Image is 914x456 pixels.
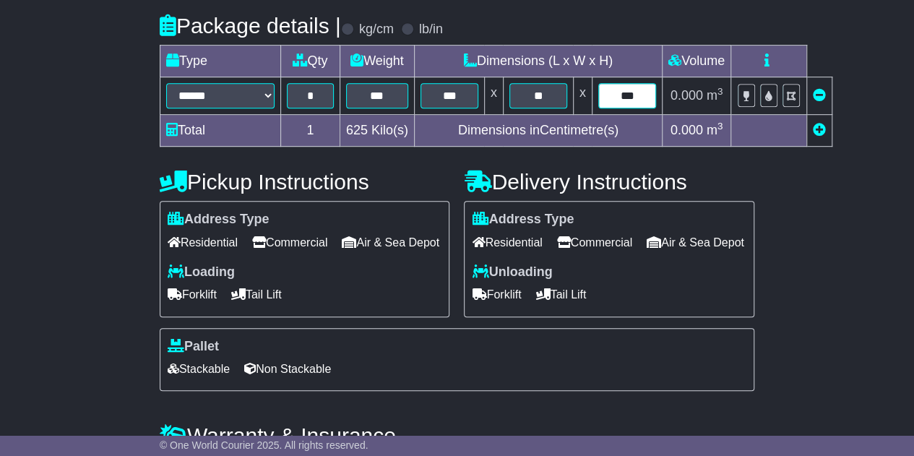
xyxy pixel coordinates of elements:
span: Commercial [557,231,632,254]
span: Residential [168,231,238,254]
label: Loading [168,264,235,280]
sup: 3 [717,86,723,97]
label: kg/cm [359,22,394,38]
span: Air & Sea Depot [647,231,744,254]
a: Remove this item [813,88,826,103]
td: Weight [340,46,414,77]
label: lb/in [419,22,443,38]
td: Type [160,46,280,77]
label: Address Type [168,212,270,228]
label: Pallet [168,339,219,355]
td: Volume [662,46,730,77]
label: Unloading [472,264,552,280]
td: 1 [280,115,340,147]
sup: 3 [717,121,723,132]
h4: Warranty & Insurance [160,423,754,447]
td: Kilo(s) [340,115,414,147]
td: x [484,77,503,115]
td: Dimensions in Centimetre(s) [414,115,662,147]
span: 0.000 [671,123,703,137]
span: 625 [346,123,368,137]
td: Dimensions (L x W x H) [414,46,662,77]
span: 0.000 [671,88,703,103]
span: Non Stackable [244,358,331,380]
td: x [573,77,592,115]
span: Tail Lift [231,283,282,306]
h4: Package details | [160,14,341,38]
span: Forklift [168,283,217,306]
h4: Delivery Instructions [464,170,754,194]
label: Address Type [472,212,574,228]
span: Commercial [252,231,327,254]
span: m [707,88,723,103]
a: Add new item [813,123,826,137]
span: Air & Sea Depot [342,231,439,254]
td: Qty [280,46,340,77]
span: Stackable [168,358,230,380]
span: Forklift [472,283,521,306]
span: Residential [472,231,542,254]
span: © One World Courier 2025. All rights reserved. [160,439,368,451]
h4: Pickup Instructions [160,170,450,194]
td: Total [160,115,280,147]
span: m [707,123,723,137]
span: Tail Lift [535,283,586,306]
